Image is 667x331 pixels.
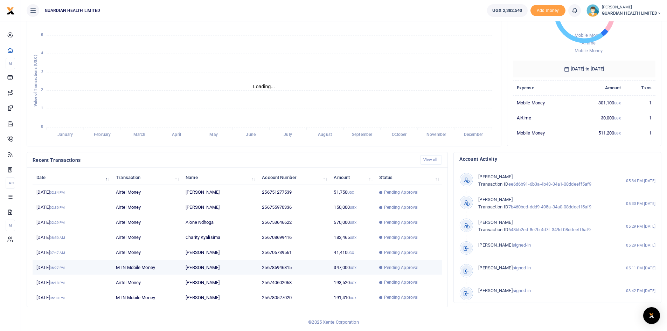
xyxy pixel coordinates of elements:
tspan: 0 [41,124,43,129]
td: Airtel Money [112,275,182,290]
td: 256755970336 [258,200,330,215]
span: Pending Approval [384,189,419,195]
p: signed-in [478,287,611,295]
span: [PERSON_NAME] [478,265,512,270]
td: [PERSON_NAME] [182,290,258,305]
th: Account Number: activate to sort column ascending [258,170,330,185]
li: Ac [6,177,15,189]
td: 193,520 [330,275,375,290]
li: M [6,58,15,69]
small: 03:42 PM [DATE] [626,288,655,294]
td: 570,000 [330,215,375,230]
td: 1 [625,110,655,125]
tspan: January [57,132,73,137]
td: Alone Ndhoga [182,215,258,230]
td: [DATE] [33,230,112,245]
span: [PERSON_NAME] [478,288,512,293]
p: 648bb2ed-8e7b-4d7f-349d-08ddeeff5af9 [478,219,611,234]
small: UGX [614,101,621,105]
small: UGX [614,131,621,135]
td: [DATE] [33,245,112,260]
tspan: April [172,132,181,137]
th: Date: activate to sort column descending [33,170,112,185]
td: [DATE] [33,260,112,275]
small: UGX [350,281,356,285]
div: Open Intercom Messenger [643,307,660,324]
td: 1 [625,125,655,140]
small: UGX [614,116,621,120]
a: Add money [530,7,565,13]
td: [DATE] [33,290,112,305]
span: GUARDIAN HEALTH LIMITED [602,10,661,16]
td: [DATE] [33,200,112,215]
tspan: 1 [41,106,43,111]
span: [PERSON_NAME] [478,220,512,225]
td: 256708699416 [258,230,330,245]
span: Add money [530,5,565,16]
h6: [DATE] to [DATE] [513,61,655,77]
td: Airtel Money [112,185,182,200]
span: Pending Approval [384,219,419,226]
td: [PERSON_NAME] [182,275,258,290]
span: Transaction ID [478,181,508,187]
img: profile-user [586,4,599,17]
small: UGX [350,221,356,225]
td: 182,465 [330,230,375,245]
td: 256785946815 [258,260,330,275]
img: logo-small [6,7,15,15]
p: signed-in [478,264,611,272]
tspan: 5 [41,33,43,37]
td: 301,100 [574,95,625,110]
span: Pending Approval [384,204,419,211]
p: ee6d6b91-6b3a-4b43-34a1-08ddeeff5af9 [478,173,611,188]
td: Airtel Money [112,200,182,215]
small: 06:27 PM [50,266,65,270]
td: Airtel Money [112,245,182,260]
td: 256751277539 [258,185,330,200]
tspan: 3 [41,69,43,74]
tspan: July [284,132,292,137]
th: Transaction: activate to sort column ascending [112,170,182,185]
li: M [6,220,15,231]
td: [DATE] [33,215,112,230]
th: Expense [513,80,574,95]
td: 191,410 [330,290,375,305]
small: UGX [350,206,356,209]
span: [PERSON_NAME] [478,197,512,202]
small: 05:00 PM [50,296,65,300]
li: Toup your wallet [530,5,565,16]
tspan: February [94,132,111,137]
td: [PERSON_NAME] [182,200,258,215]
small: UGX [347,191,354,194]
span: Mobile Money [575,48,603,53]
th: Status: activate to sort column ascending [375,170,442,185]
tspan: November [426,132,446,137]
td: 511,200 [574,125,625,140]
td: 30,000 [574,110,625,125]
small: 02:34 PM [50,191,65,194]
span: UGX 2,382,540 [492,7,522,14]
td: [PERSON_NAME] [182,260,258,275]
small: 08:50 AM [50,236,65,240]
small: [PERSON_NAME] [602,5,661,11]
tspan: May [209,132,217,137]
small: UGX [350,266,356,270]
small: 05:11 PM [DATE] [626,265,655,271]
text: Value of Transactions (UGX ) [33,55,38,107]
td: 256753646622 [258,215,330,230]
td: 150,000 [330,200,375,215]
td: 1 [625,95,655,110]
td: 347,000 [330,260,375,275]
span: Pending Approval [384,249,419,256]
small: UGX [350,236,356,240]
tspan: 4 [41,51,43,55]
p: signed-in [478,242,611,249]
td: MTN Mobile Money [112,260,182,275]
tspan: August [318,132,332,137]
li: Wallet ballance [484,4,530,17]
th: Name: activate to sort column ascending [182,170,258,185]
td: Airtime [513,110,574,125]
td: [DATE] [33,275,112,290]
td: Airtel Money [112,230,182,245]
td: 256706739561 [258,245,330,260]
